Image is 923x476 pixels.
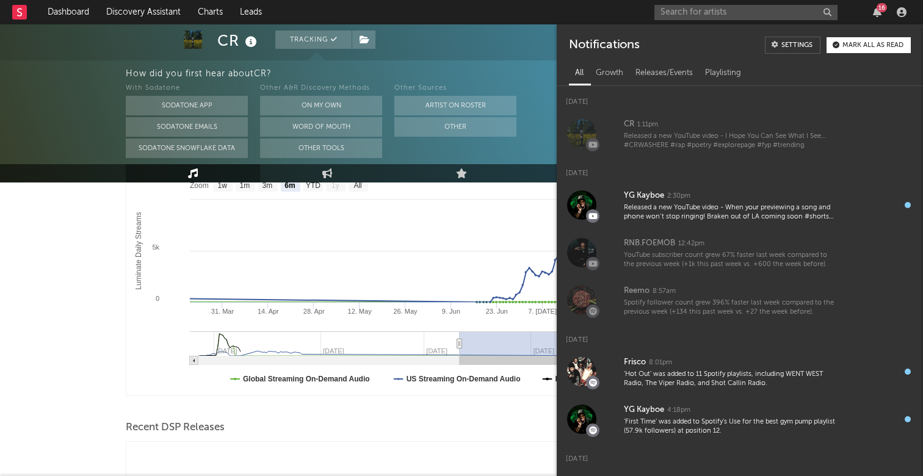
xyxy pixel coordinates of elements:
[624,203,839,222] div: Released a new YouTube video - When your previewing a song and phone won’t stop ringing! Braken o...
[126,67,923,81] div: How did you first hear about CR ?
[303,308,325,315] text: 28. Apr
[393,308,418,315] text: 26. May
[353,181,361,190] text: All
[624,236,675,251] div: RNB.FOEMOB
[678,239,704,248] div: 12:42pm
[331,181,339,190] text: 1y
[126,420,225,435] span: Recent DSP Releases
[557,229,923,276] a: RNB.FOEMOB12:42pmYouTube subscriber count grew 67% faster last week compared to the previous week...
[243,375,370,383] text: Global Streaming On-Demand Audio
[258,308,279,315] text: 14. Apr
[134,212,143,289] text: Luminate Daily Streams
[528,308,557,315] text: 7. [DATE]
[557,86,923,110] div: [DATE]
[557,181,923,229] a: YG Kayboe2:30pmReleased a new YouTube video - When your previewing a song and phone won’t stop ri...
[126,96,248,115] button: Sodatone App
[624,189,664,203] div: YG Kayboe
[569,37,639,54] div: Notifications
[667,192,690,201] div: 2:30pm
[556,375,681,383] text: Ex-US Streaming On-Demand Audio
[569,63,590,84] div: All
[624,117,634,132] div: CR
[394,96,516,115] button: Artist on Roster
[765,37,820,54] a: Settings
[590,63,629,84] div: Growth
[394,117,516,137] button: Other
[781,42,813,49] div: Settings
[654,5,838,20] input: Search for artists
[557,276,923,324] a: Reemo8:57amSpotify follower count grew 396% faster last week compared to the previous week (+134 ...
[557,157,923,181] div: [DATE]
[637,120,658,129] div: 1:11pm
[260,139,382,158] button: Other Tools
[827,37,911,53] button: Mark all as read
[486,308,508,315] text: 23. Jun
[260,96,382,115] button: On My Own
[873,7,881,17] button: 16
[653,287,676,296] div: 8:57am
[126,151,797,395] svg: Luminate Daily Consumption
[348,308,372,315] text: 12. May
[126,117,248,137] button: Sodatone Emails
[260,81,382,96] div: Other A&R Discovery Methods
[624,298,839,317] div: Spotify follower count grew 396% faster last week compared to the previous week (+134 this past w...
[152,243,159,251] text: 5k
[262,181,273,190] text: 3m
[624,403,664,417] div: YG Kayboe
[877,3,887,12] div: 16
[842,42,903,49] div: Mark all as read
[275,31,352,49] button: Tracking
[699,63,747,84] div: Playlisting
[557,348,923,395] a: Frisco8:01pm'Hot Out' was added to 11 Spotify playlists, including WENT WEST Radio, The Viper Rad...
[557,395,923,443] a: YG Kayboe4:18pm'First Time' was added to Spotify's Use for the best gym pump playlist (57.9k foll...
[126,81,248,96] div: With Sodatone
[156,295,159,302] text: 0
[624,132,839,151] div: Released a new YouTube video - I Hope You Can See What I See…#CRWASHERE #rap #poetry #explorepage...
[667,406,690,415] div: 4:18pm
[240,181,250,190] text: 1m
[394,81,516,96] div: Other Sources
[284,181,295,190] text: 6m
[624,355,646,370] div: Frisco
[557,443,923,467] div: [DATE]
[260,117,382,137] button: Word Of Mouth
[624,370,839,389] div: 'Hot Out' was added to 11 Spotify playlists, including WENT WEST Radio, The Viper Radio, and Shot...
[217,31,260,51] div: CR
[126,139,248,158] button: Sodatone Snowflake Data
[306,181,320,190] text: YTD
[624,284,650,298] div: Reemo
[629,63,699,84] div: Releases/Events
[211,308,234,315] text: 31. Mar
[557,110,923,157] a: CR1:11pmReleased a new YouTube video - I Hope You Can See What I See…#CRWASHERE #rap #poetry #exp...
[190,181,209,190] text: Zoom
[624,251,839,270] div: YouTube subscriber count grew 67% faster last week compared to the previous week (+1k this past w...
[624,417,839,436] div: 'First Time' was added to Spotify's Use for the best gym pump playlist (57.9k followers) at posit...
[407,375,521,383] text: US Streaming On-Demand Audio
[557,324,923,348] div: [DATE]
[218,181,228,190] text: 1w
[649,358,672,367] div: 8:01pm
[442,308,460,315] text: 9. Jun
